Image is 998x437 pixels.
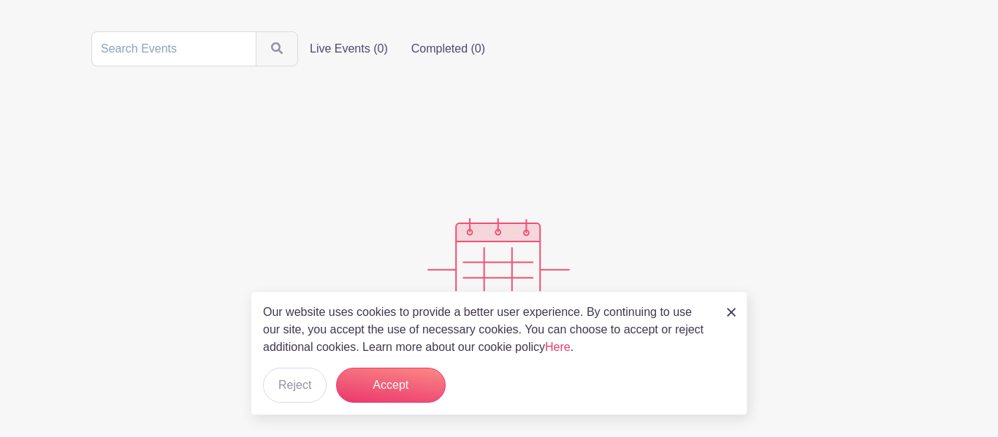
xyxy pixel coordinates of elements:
img: close_button-5f87c8562297e5c2d7936805f587ecaba9071eb48480494691a3f1689db116b3.svg [727,308,736,317]
button: Reject [263,368,327,403]
img: events_empty-56550af544ae17c43cc50f3ebafa394433d06d5f1891c01edc4b5d1d59cfda54.svg [427,218,570,301]
label: Completed (0) [400,34,497,63]
div: filters [298,34,497,63]
p: Our website uses cookies to provide a better user experience. By continuing to use our site, you ... [263,303,712,356]
button: Accept [336,368,446,403]
a: Here [545,341,571,353]
input: Search Events [91,31,256,66]
label: Live Events (0) [298,34,400,63]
